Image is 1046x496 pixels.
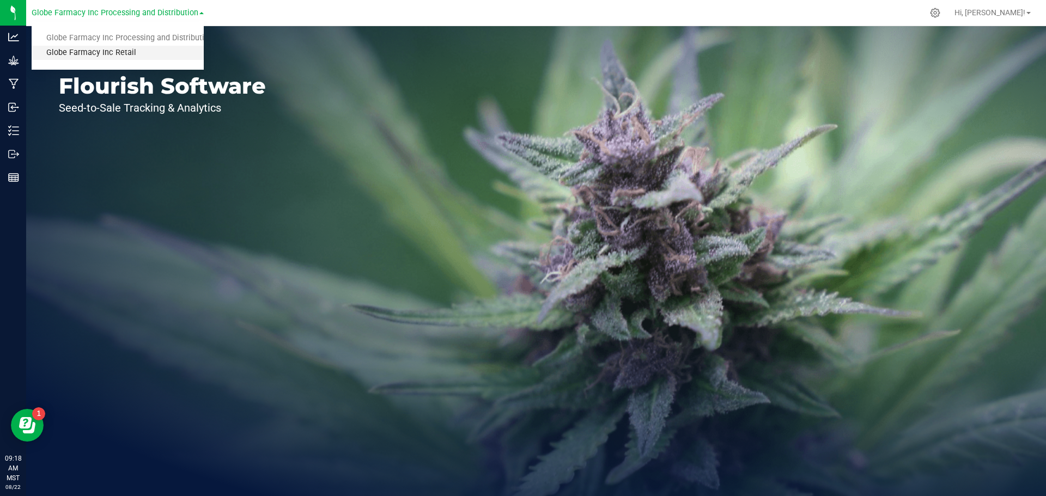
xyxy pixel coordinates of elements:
inline-svg: Reports [8,172,19,183]
p: Flourish Software [59,75,266,97]
span: Hi, [PERSON_NAME]! [954,8,1025,17]
a: Globe Farmacy Inc Processing and Distribution [32,31,204,46]
a: Globe Farmacy Inc Retail [32,46,204,60]
inline-svg: Grow [8,55,19,66]
inline-svg: Outbound [8,149,19,160]
p: 08/22 [5,483,21,491]
p: Seed-to-Sale Tracking & Analytics [59,102,266,113]
inline-svg: Manufacturing [8,78,19,89]
iframe: Resource center unread badge [32,407,45,420]
span: Globe Farmacy Inc Processing and Distribution [32,8,198,17]
inline-svg: Analytics [8,32,19,42]
inline-svg: Inbound [8,102,19,113]
p: 09:18 AM MST [5,454,21,483]
iframe: Resource center [11,409,44,442]
inline-svg: Inventory [8,125,19,136]
div: Manage settings [928,8,942,18]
